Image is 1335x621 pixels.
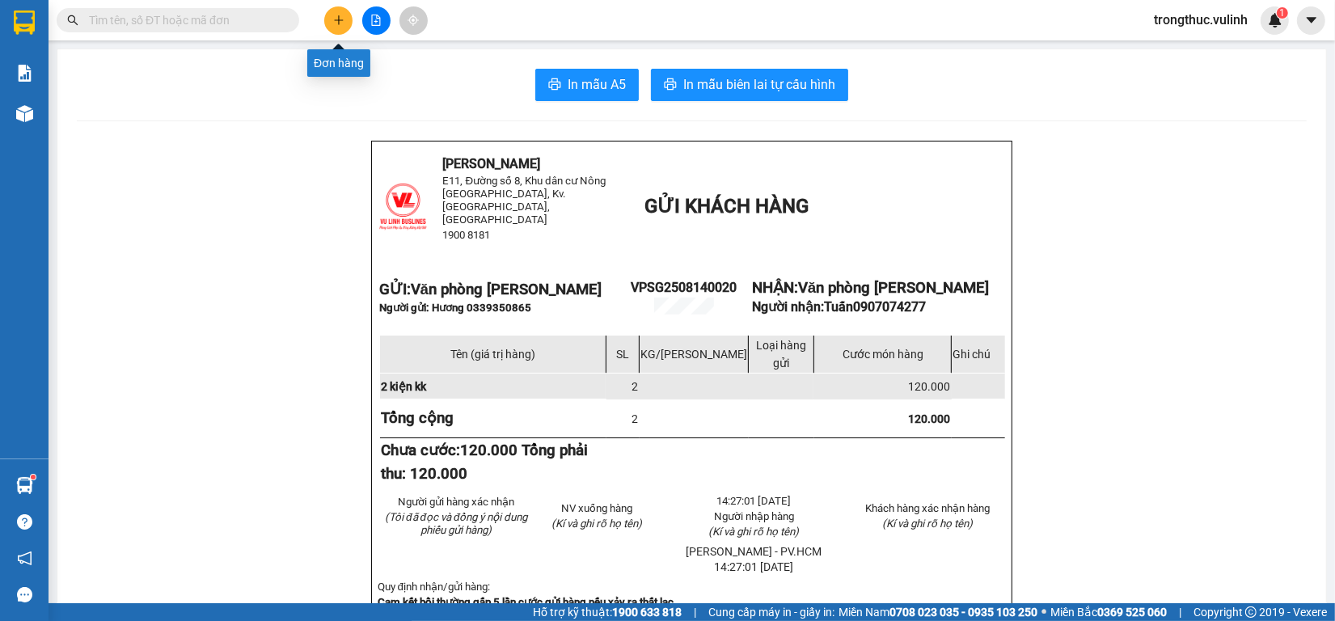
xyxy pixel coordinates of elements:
[17,514,32,530] span: question-circle
[752,299,926,315] strong: Người nhận:
[908,380,950,393] span: 120.000
[1277,7,1288,19] sup: 1
[1268,13,1282,27] img: icon-new-feature
[17,587,32,602] span: message
[1297,6,1325,35] button: caret-down
[714,510,794,522] span: Người nhập hàng
[362,6,391,35] button: file-add
[379,336,606,374] td: Tên (giá trị hàng)
[561,502,632,514] span: NV xuống hàng
[89,11,280,29] input: Tìm tên, số ĐT hoặc mã đơn
[7,116,308,137] li: 1900 8181
[443,175,606,226] span: E11, Đường số 8, Khu dân cư Nông [GEOGRAPHIC_DATA], Kv.[GEOGRAPHIC_DATA], [GEOGRAPHIC_DATA]
[1050,603,1167,621] span: Miền Bắc
[535,69,639,101] button: printerIn mẫu A5
[824,299,926,315] span: Tuấn
[651,69,848,101] button: printerIn mẫu biên lai tự cấu hình
[379,302,531,314] span: Người gửi: Hương 0339350865
[411,281,602,298] span: Văn phòng [PERSON_NAME]
[865,502,990,514] span: Khách hàng xác nhận hàng
[378,596,674,608] strong: Cam kết bồi thường gấp 5 lần cước gửi hàng nếu xảy ra thất lạc
[378,581,490,593] span: Quy định nhận/gửi hàng:
[853,299,926,315] span: 0907074277
[7,120,20,133] span: phone
[16,105,33,122] img: warehouse-icon
[533,603,682,621] span: Hỗ trợ kỹ thuật:
[67,15,78,26] span: search
[694,603,696,621] span: |
[443,156,541,171] span: [PERSON_NAME]
[612,606,682,619] strong: 1900 633 818
[709,526,800,538] span: (Kí và ghi rõ họ tên)
[16,477,33,494] img: warehouse-icon
[1041,609,1046,615] span: ⚪️
[31,475,36,479] sup: 1
[632,380,638,393] span: 2
[14,11,35,35] img: logo-vxr
[798,279,989,297] span: Văn phòng [PERSON_NAME]
[398,496,514,508] span: Người gửi hàng xác nhận
[632,412,638,425] span: 2
[687,545,822,558] span: [PERSON_NAME] - PV.HCM
[1097,606,1167,619] strong: 0369 525 060
[813,336,951,374] td: Cước món hàng
[7,7,88,88] img: logo.jpg
[93,11,229,31] b: [PERSON_NAME]
[1304,13,1319,27] span: caret-down
[324,6,353,35] button: plus
[1279,7,1285,19] span: 1
[749,336,814,374] td: Loại hàng gửi
[381,409,454,427] strong: Tổng cộng
[1179,603,1181,621] span: |
[381,441,588,483] strong: Chưa cước:
[644,195,809,218] span: GỬI KHÁCH HÀNG
[568,74,626,95] span: In mẫu A5
[1141,10,1261,30] span: trongthuc.vulinh
[16,65,33,82] img: solution-icon
[752,279,989,297] strong: NHẬN:
[664,78,677,93] span: printer
[381,380,426,393] span: 2 kiện kk
[683,74,835,95] span: In mẫu biên lai tự cấu hình
[606,336,640,374] td: SL
[551,517,642,530] span: (Kí và ghi rõ họ tên)
[908,412,950,425] span: 120.000
[379,281,602,298] strong: GỬI:
[399,6,428,35] button: aim
[717,495,792,507] span: 14:27:01 [DATE]
[1245,606,1257,618] span: copyright
[379,183,427,230] img: logo
[882,517,973,530] span: (Kí và ghi rõ họ tên)
[7,36,308,117] li: E11, Đường số 8, Khu dân cư Nông [GEOGRAPHIC_DATA], Kv.[GEOGRAPHIC_DATA], [GEOGRAPHIC_DATA]
[631,280,737,295] span: VPSG2508140020
[385,511,527,536] em: (Tôi đã đọc và đồng ý nội dung phiếu gửi hàng)
[715,560,794,573] span: 14:27:01 [DATE]
[17,551,32,566] span: notification
[93,39,106,52] span: environment
[333,15,344,26] span: plus
[708,603,834,621] span: Cung cấp máy in - giấy in:
[381,441,588,483] span: 120.000 Tổng phải thu: 120.000
[640,336,749,374] td: KG/[PERSON_NAME]
[408,15,419,26] span: aim
[443,229,491,241] span: 1900 8181
[548,78,561,93] span: printer
[889,606,1037,619] strong: 0708 023 035 - 0935 103 250
[952,336,1005,374] td: Ghi chú
[839,603,1037,621] span: Miền Nam
[370,15,382,26] span: file-add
